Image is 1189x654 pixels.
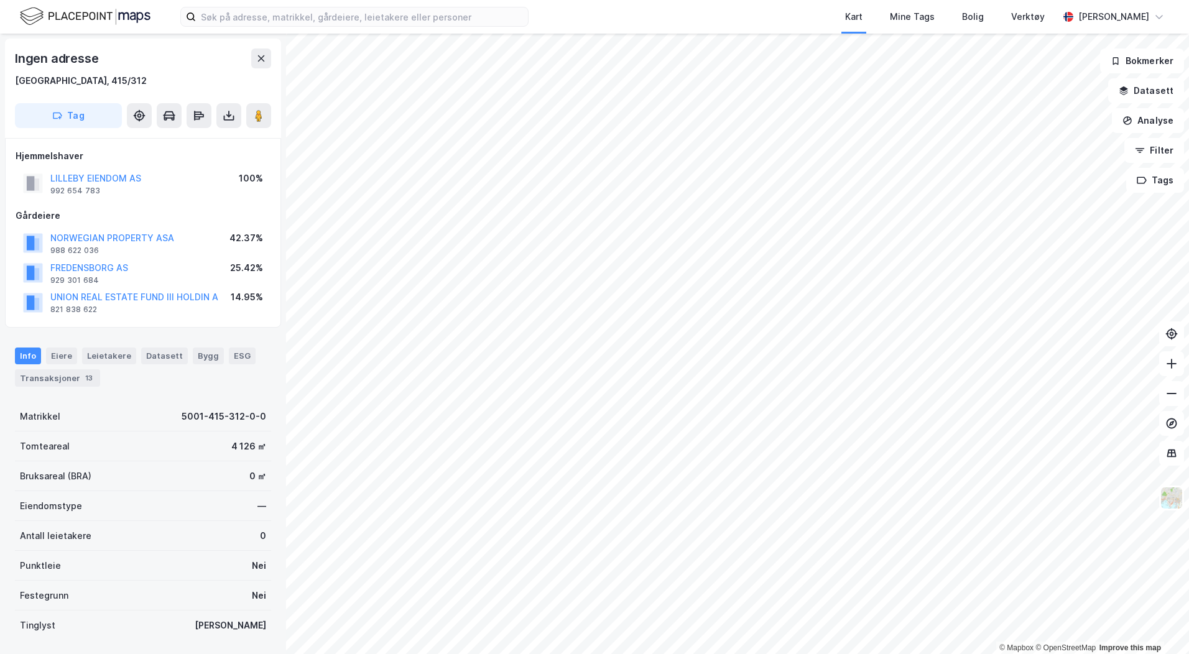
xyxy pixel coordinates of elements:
div: 0 ㎡ [249,469,266,484]
div: 992 654 783 [50,186,100,196]
div: Antall leietakere [20,528,91,543]
div: Festegrunn [20,588,68,603]
div: Gårdeiere [16,208,271,223]
div: — [257,499,266,514]
img: Z [1160,486,1183,510]
div: [PERSON_NAME] [195,618,266,633]
div: 14.95% [231,290,263,305]
div: 42.37% [229,231,263,246]
button: Filter [1124,138,1184,163]
div: Kart [845,9,863,24]
div: Nei [252,588,266,603]
div: Leietakere [82,348,136,364]
a: Mapbox [999,643,1034,652]
button: Datasett [1108,78,1184,103]
div: Eiere [46,348,77,364]
button: Tags [1126,168,1184,193]
div: Bolig [962,9,984,24]
div: [PERSON_NAME] [1078,9,1149,24]
img: logo.f888ab2527a4732fd821a326f86c7f29.svg [20,6,150,27]
div: Verktøy [1011,9,1045,24]
a: OpenStreetMap [1035,643,1096,652]
div: Mine Tags [890,9,935,24]
div: 821 838 622 [50,305,97,315]
div: Tomteareal [20,439,70,454]
div: 100% [239,171,263,186]
button: Analyse [1112,108,1184,133]
div: 988 622 036 [50,246,99,256]
div: 25.42% [230,260,263,275]
div: 13 [83,372,95,384]
div: Ingen adresse [15,48,101,68]
input: Søk på adresse, matrikkel, gårdeiere, leietakere eller personer [196,7,528,26]
button: Tag [15,103,122,128]
div: 929 301 684 [50,275,99,285]
div: Kontrollprogram for chat [1127,594,1189,654]
div: [GEOGRAPHIC_DATA], 415/312 [15,73,147,88]
div: Info [15,348,41,364]
div: Tinglyst [20,618,55,633]
div: Eiendomstype [20,499,82,514]
div: Transaksjoner [15,369,100,387]
div: Datasett [141,348,188,364]
div: Bruksareal (BRA) [20,469,91,484]
div: 4 126 ㎡ [231,439,266,454]
div: 0 [260,528,266,543]
div: Punktleie [20,558,61,573]
iframe: Chat Widget [1127,594,1189,654]
div: 5001-415-312-0-0 [182,409,266,424]
a: Improve this map [1099,643,1161,652]
div: Hjemmelshaver [16,149,271,163]
div: Nei [252,558,266,573]
button: Bokmerker [1100,48,1184,73]
div: ESG [229,348,256,364]
div: Bygg [193,348,224,364]
div: Matrikkel [20,409,60,424]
